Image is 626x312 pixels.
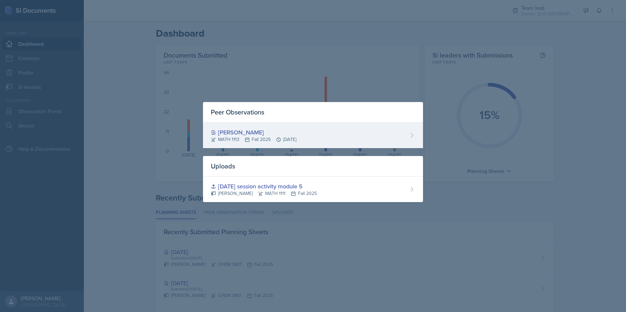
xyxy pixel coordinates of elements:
[211,182,317,191] div: [DATE] session activity module 5
[211,190,317,197] div: [PERSON_NAME] MATH 1111 Fall 2025
[203,102,423,123] div: Peer Observations
[203,177,423,202] a: [DATE] session activity module 5 [PERSON_NAME]MATH 1111Fall 2025
[203,156,423,177] div: Uploads
[211,128,296,137] div: [PERSON_NAME]
[211,136,296,143] div: MATH 1113 Fall 2025 [DATE]
[203,123,423,148] a: [PERSON_NAME] MATH 1113Fall 2025[DATE]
